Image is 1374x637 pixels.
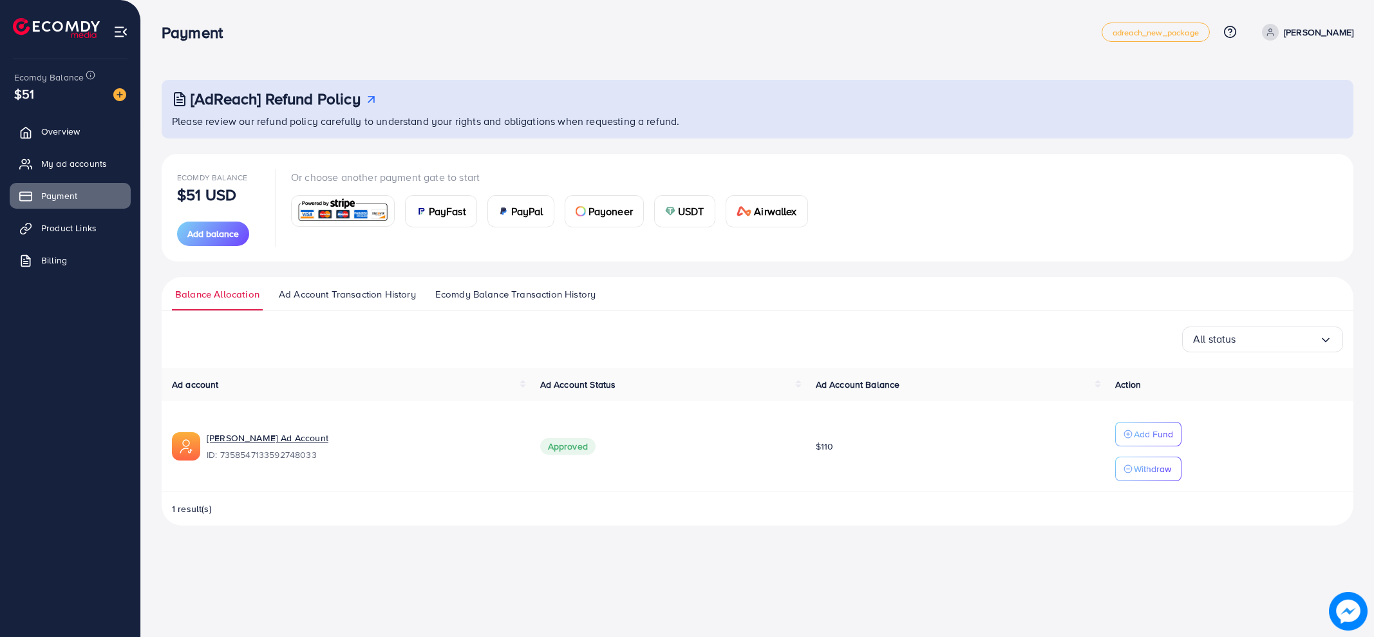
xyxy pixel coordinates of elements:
a: adreach_new_package [1102,23,1210,42]
img: card [665,206,675,216]
span: PayFast [429,204,466,219]
p: Or choose another payment gate to start [291,169,818,185]
span: All status [1193,329,1236,349]
h3: Payment [162,23,233,42]
span: ID: 7358547133592748033 [207,448,520,461]
span: $110 [816,440,834,453]
a: [PERSON_NAME] [1257,24,1353,41]
span: Ad Account Transaction History [279,287,416,301]
a: [PERSON_NAME] Ad Account [207,432,520,444]
input: Search for option [1236,329,1319,349]
img: card [416,206,426,216]
button: Add Fund [1115,422,1181,446]
span: $51 [14,84,34,103]
a: Payment [10,183,131,209]
img: image [1329,592,1368,631]
p: Withdraw [1134,461,1171,477]
span: Ad Account Status [540,378,616,391]
span: Payoneer [588,204,633,219]
span: Ecomdy Balance [177,172,247,183]
a: Billing [10,247,131,273]
span: My ad accounts [41,157,107,170]
button: Add balance [177,222,249,246]
img: card [576,206,586,216]
a: card [291,195,395,227]
span: 1 result(s) [172,502,212,515]
img: card [498,206,509,216]
img: card [296,197,390,225]
span: Ad account [172,378,219,391]
a: My ad accounts [10,151,131,176]
p: [PERSON_NAME] [1284,24,1353,40]
img: card [737,206,752,216]
span: Ecomdy Balance [14,71,84,84]
div: Search for option [1182,327,1343,352]
button: Withdraw [1115,457,1181,481]
div: <span class='underline'>SAADULLAH KHAN Ad Account </span></br>7358547133592748033 [207,432,520,461]
span: Payment [41,189,77,202]
span: Billing [41,254,67,267]
span: Balance Allocation [175,287,259,301]
p: $51 USD [177,187,236,202]
a: Product Links [10,215,131,241]
span: adreach_new_package [1113,28,1199,37]
span: Add balance [187,227,239,240]
a: cardAirwallex [726,195,808,227]
span: Ecomdy Balance Transaction History [435,287,596,301]
span: Product Links [41,222,97,234]
a: cardPayFast [405,195,477,227]
img: image [113,88,126,101]
a: cardUSDT [654,195,715,227]
span: Overview [41,125,80,138]
p: Add Fund [1134,426,1173,442]
span: Action [1115,378,1141,391]
img: menu [113,24,128,39]
img: ic-ads-acc.e4c84228.svg [172,432,200,461]
img: logo [13,18,100,38]
span: PayPal [511,204,543,219]
span: Airwallex [754,204,796,219]
span: Ad Account Balance [816,378,900,391]
p: Please review our refund policy carefully to understand your rights and obligations when requesti... [172,113,1346,129]
a: cardPayPal [487,195,554,227]
a: cardPayoneer [565,195,644,227]
span: Approved [540,438,596,455]
h3: [AdReach] Refund Policy [191,90,361,108]
span: USDT [678,204,704,219]
a: Overview [10,119,131,144]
